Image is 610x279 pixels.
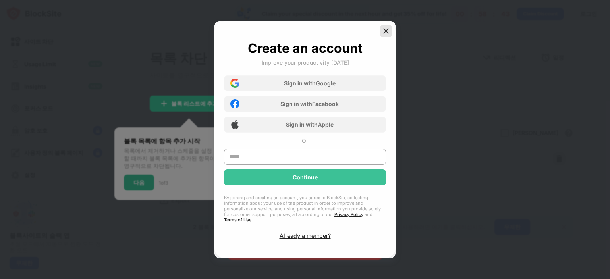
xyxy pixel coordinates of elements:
[293,174,318,181] div: Continue
[286,121,334,128] div: Sign in with Apple
[261,59,349,66] div: Improve your productivity [DATE]
[280,100,339,107] div: Sign in with Facebook
[334,212,363,217] a: Privacy Policy
[302,137,308,144] div: Or
[224,195,386,223] div: By joining and creating an account, you agree to BlockSite collecting information about your use ...
[248,40,363,56] div: Create an account
[224,217,251,223] a: Terms of Use
[230,79,239,88] img: google-icon.png
[230,99,239,108] img: facebook-icon.png
[284,80,336,87] div: Sign in with Google
[280,232,331,239] div: Already a member?
[230,120,239,129] img: apple-icon.png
